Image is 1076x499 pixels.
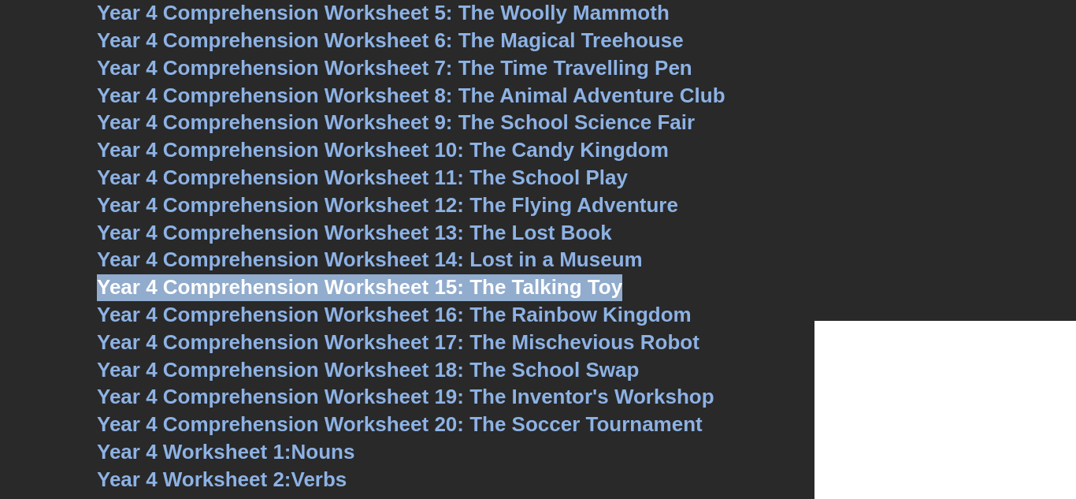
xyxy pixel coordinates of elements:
[97,1,670,24] a: Year 4 Comprehension Worksheet 5: The Woolly Mammoth
[97,56,692,80] a: Year 4 Comprehension Worksheet 7: The Time Travelling Pen
[97,467,347,491] a: Year 4 Worksheet 2:Verbs
[97,166,628,189] a: Year 4 Comprehension Worksheet 11: The School Play
[97,412,703,436] a: Year 4 Comprehension Worksheet 20: The Soccer Tournament
[97,440,291,464] span: Year 4 Worksheet 1:
[97,467,291,491] span: Year 4 Worksheet 2:
[97,84,725,107] a: Year 4 Comprehension Worksheet 8: The Animal Adventure Club
[97,221,612,244] a: Year 4 Comprehension Worksheet 13: The Lost Book
[97,138,669,162] a: Year 4 Comprehension Worksheet 10: The Candy Kingdom
[97,303,692,326] a: Year 4 Comprehension Worksheet 16: The Rainbow Kingdom
[97,330,699,354] a: Year 4 Comprehension Worksheet 17: The Mischevious Robot
[97,28,684,52] a: Year 4 Comprehension Worksheet 6: The Magical Treehouse
[814,321,1076,499] iframe: Chat Widget
[97,385,714,408] a: Year 4 Comprehension Worksheet 19: The Inventor's Workshop
[97,275,622,299] a: Year 4 Comprehension Worksheet 15: The Talking Toy
[97,110,695,134] a: Year 4 Comprehension Worksheet 9: The School Science Fair
[97,358,639,382] a: Year 4 Comprehension Worksheet 18: The School Swap
[97,193,678,217] a: Year 4 Comprehension Worksheet 12: The Flying Adventure
[97,248,643,271] a: Year 4 Comprehension Worksheet 14: Lost in a Museum
[97,440,354,464] a: Year 4 Worksheet 1:Nouns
